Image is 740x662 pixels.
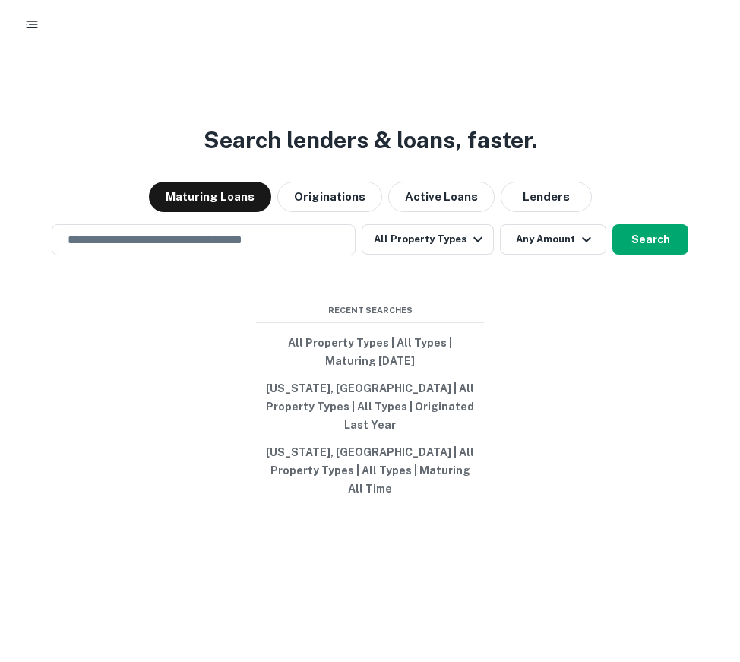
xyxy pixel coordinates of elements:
button: All Property Types | All Types | Maturing [DATE] [256,329,484,375]
button: [US_STATE], [GEOGRAPHIC_DATA] | All Property Types | All Types | Originated Last Year [256,375,484,439]
button: [US_STATE], [GEOGRAPHIC_DATA] | All Property Types | All Types | Maturing All Time [256,439,484,502]
iframe: Chat Widget [664,540,740,613]
button: All Property Types [362,224,494,255]
button: Active Loans [388,182,495,212]
button: Search [612,224,688,255]
button: Maturing Loans [149,182,271,212]
button: Lenders [501,182,592,212]
button: Originations [277,182,382,212]
h3: Search lenders & loans, faster. [204,123,537,157]
span: Recent Searches [256,304,484,317]
button: Any Amount [500,224,606,255]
